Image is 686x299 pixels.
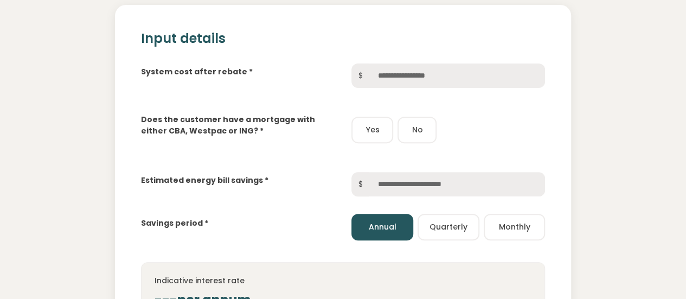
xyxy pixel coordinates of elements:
label: Estimated energy bill savings * [141,175,268,186]
button: Yes [351,117,393,143]
button: No [398,117,437,143]
label: Does the customer have a mortgage with either CBA, Westpac or ING? * [141,114,335,137]
button: Quarterly [418,214,479,240]
label: Savings period * [141,218,208,229]
h4: Indicative interest rate [155,276,531,285]
h2: Input details [141,31,545,47]
button: Monthly [484,214,546,240]
label: System cost after rebate * [141,66,253,78]
span: $ [351,63,369,88]
span: $ [351,172,369,196]
button: Annual [351,214,413,240]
